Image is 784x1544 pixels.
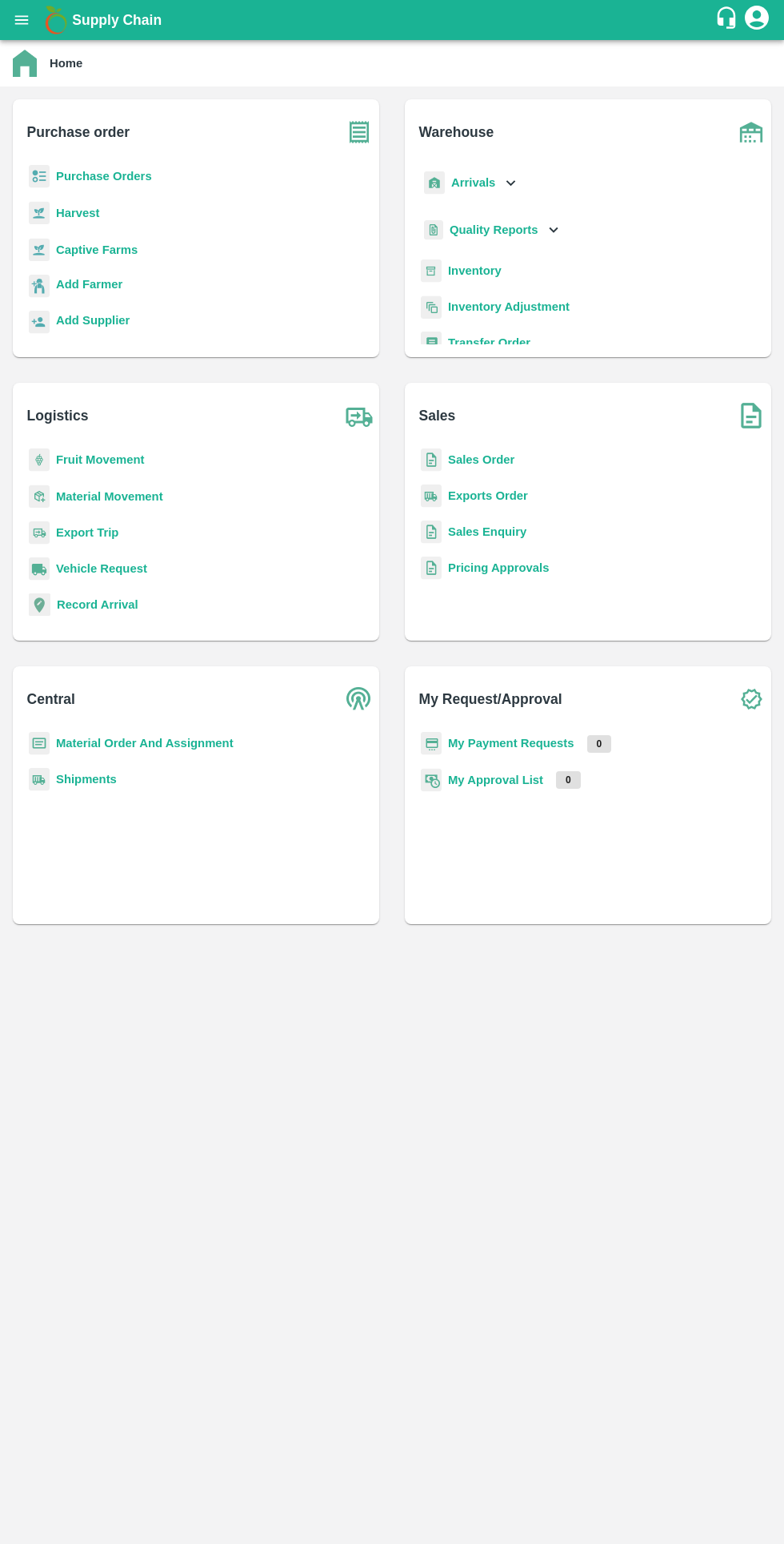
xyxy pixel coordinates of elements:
a: Purchase Orders [56,170,152,183]
a: Pricing Approvals [448,561,549,574]
p: 0 [587,735,612,753]
img: home [13,50,37,77]
b: Add Supplier [56,314,130,327]
img: whTransfer [421,332,442,355]
img: payment [421,732,442,755]
b: Add Farmer [56,278,122,291]
img: supplier [29,311,50,334]
a: Export Trip [56,526,118,539]
img: shipments [29,768,50,791]
img: logo [40,4,72,36]
div: customer-support [714,6,742,34]
a: Fruit Movement [56,453,145,466]
img: central [339,679,379,719]
a: Material Movement [56,490,163,503]
img: inventory [421,296,442,319]
img: purchase [339,112,379,152]
img: truck [339,396,379,436]
a: Supply Chain [72,9,714,31]
img: reciept [29,165,50,188]
a: Inventory [448,264,502,277]
a: Harvest [56,207,99,219]
img: check [731,679,771,719]
img: whInventory [421,259,442,283]
img: warehouse [731,112,771,152]
a: Record Arrival [57,598,138,611]
a: Captive Farms [56,243,138,256]
img: sales [421,557,442,580]
button: open drawer [3,2,40,38]
img: whArrival [424,171,445,195]
a: Vehicle Request [56,562,147,575]
img: harvest [29,238,50,262]
a: My Payment Requests [448,737,574,750]
a: My Approval List [448,774,543,786]
a: Sales Order [448,453,514,466]
b: Quality Reports [450,223,538,236]
p: 0 [556,771,581,789]
img: farmer [29,275,50,298]
a: Sales Enquiry [448,525,526,538]
img: material [29,485,50,509]
img: approval [421,768,442,792]
b: Central [27,688,75,710]
img: shipments [421,485,442,508]
b: My Request/Approval [419,688,562,710]
img: harvest [29,201,50,225]
b: Warehouse [419,121,494,143]
b: Supply Chain [72,12,162,28]
img: sales [421,448,442,472]
img: soSales [731,396,771,436]
a: Inventory Adjustment [448,300,570,313]
b: Arrivals [451,176,495,189]
div: account of current user [742,3,771,37]
div: Quality Reports [421,214,562,247]
b: Sales [419,404,456,427]
a: Shipments [56,773,117,786]
img: fruit [29,448,50,472]
a: Add Farmer [56,275,122,297]
img: qualityReport [424,220,443,240]
div: Arrivals [421,165,520,201]
a: Add Supplier [56,312,130,333]
a: Transfer Order [448,336,530,349]
a: Exports Order [448,489,528,502]
img: centralMaterial [29,732,50,755]
a: Material Order And Assignment [56,737,234,750]
img: vehicle [29,557,50,581]
img: sales [421,521,442,544]
b: Logistics [27,404,89,427]
b: Purchase order [27,121,130,143]
b: Home [50,57,82,70]
img: recordArrival [29,593,50,616]
img: delivery [29,521,50,545]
